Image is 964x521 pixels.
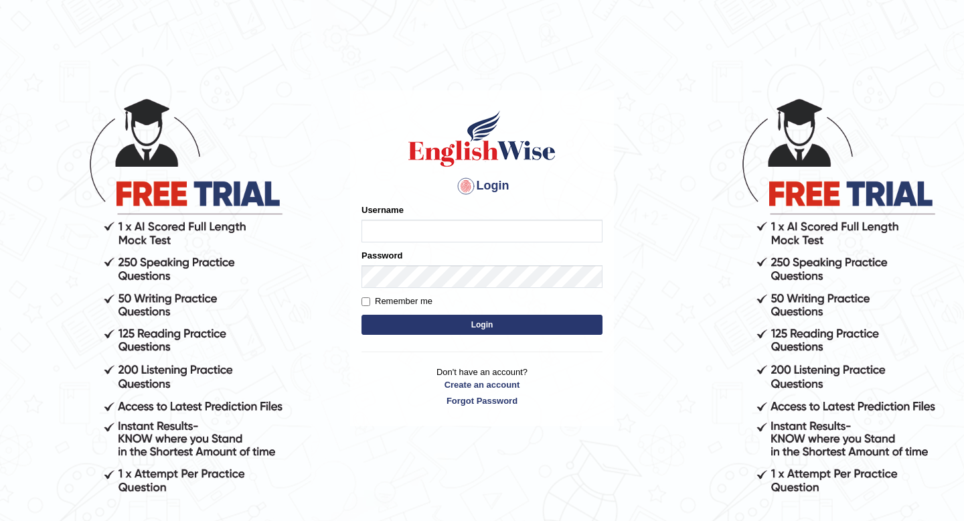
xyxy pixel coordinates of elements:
label: Password [361,249,402,262]
label: Remember me [361,295,432,308]
a: Create an account [361,378,602,391]
label: Username [361,204,404,216]
input: Remember me [361,297,370,306]
img: Logo of English Wise sign in for intelligent practice with AI [406,108,558,169]
p: Don't have an account? [361,366,602,407]
h4: Login [361,175,602,197]
a: Forgot Password [361,394,602,407]
button: Login [361,315,602,335]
